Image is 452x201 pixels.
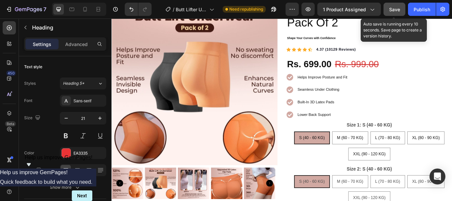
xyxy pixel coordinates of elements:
[217,80,265,85] span: Seamless Under Clothing
[73,98,105,104] div: Sans-serif
[24,114,42,123] div: Size
[5,188,13,196] button: Carousel Back Arrow
[204,20,396,26] p: Shape Your Curves with Confidence
[24,64,42,70] div: Text style
[25,155,93,160] span: Help us improve GemPages!
[350,136,383,142] span: XL (80 - 90 KG)
[217,66,275,71] span: Helps Improve Posture and Fit
[176,6,207,13] span: Butt Lifter Underwear
[317,3,381,16] button: 1 product assigned
[6,71,16,76] div: 450
[273,120,327,129] legend: Size 1: S (40 - 60 KG)
[112,19,452,201] iframe: Design area
[219,136,249,142] span: S (40 - 60 KG)
[263,187,294,193] span: M (60 - 70 KG)
[282,155,320,161] span: XXL (90 - 120 KG)
[350,187,383,193] span: XL (80 - 90 KG)
[33,41,51,48] p: Settings
[24,98,32,104] div: Font
[60,77,106,89] button: Heading 5*
[43,5,46,13] p: 7
[389,7,400,12] span: Save
[24,80,36,86] div: Styles
[229,6,263,12] span: Need republishing
[24,150,34,156] div: Color
[263,136,294,142] span: M (60 - 70 KG)
[5,121,16,126] div: Beta
[32,24,104,31] p: Heading
[219,187,249,193] span: S (40 - 60 KG)
[323,6,366,13] span: 1 product assigned
[73,150,105,156] div: EA3335
[307,187,337,193] span: L (70 - 80 KG)
[25,155,93,169] button: Show survey - Help us improve GemPages!
[63,80,84,86] span: Heading 5*
[217,95,259,100] span: Built-In 3D Latex Pads
[260,46,312,61] div: Rs. 999.00
[217,110,255,115] span: Lower Back Support
[125,3,152,16] div: Undo/Redo
[3,3,49,16] button: 7
[429,169,445,184] div: Open Intercom Messenger
[307,136,337,142] span: L (70 - 80 KG)
[239,33,285,38] strong: 4.37 (10129 Reviews)
[180,188,188,196] button: Carousel Next Arrow
[65,41,88,48] p: Advanced
[384,3,405,16] button: Save
[273,171,327,180] legend: Size 2: S (40 - 60 KG)
[414,6,430,13] div: Publish
[173,6,174,13] span: /
[204,46,257,61] div: Rs. 699.00
[408,3,436,16] button: Publish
